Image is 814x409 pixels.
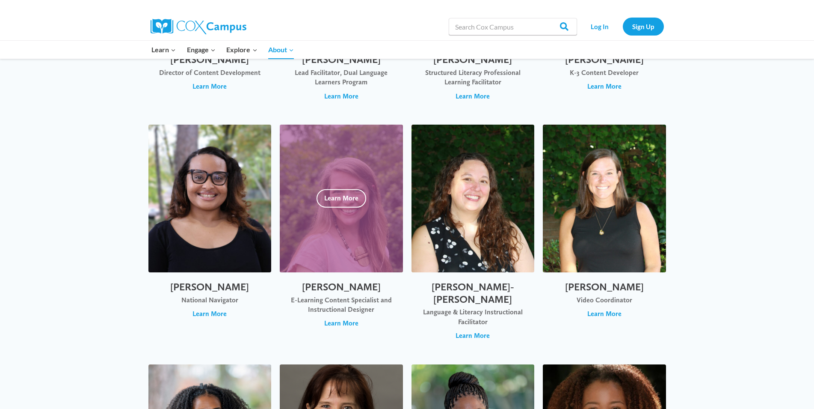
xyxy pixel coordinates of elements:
button: Child menu of Learn [146,41,182,59]
div: Lead Facilitator, Dual Language Learners Program [288,68,394,87]
img: Cox Campus [151,19,246,34]
a: Log In [581,18,619,35]
span: Learn More [324,319,358,328]
span: Learn More [192,82,227,91]
button: Child menu of Explore [221,41,263,59]
h2: [PERSON_NAME]-[PERSON_NAME] [420,281,526,306]
nav: Secondary Navigation [581,18,664,35]
h2: [PERSON_NAME] [420,54,526,66]
h2: [PERSON_NAME] [551,281,657,293]
h2: [PERSON_NAME] [157,281,263,293]
div: E-Learning Content Specialist and Instructional Designer [288,296,394,315]
span: Learn More [456,92,490,101]
a: Sign Up [623,18,664,35]
h2: [PERSON_NAME] [157,54,263,66]
div: Structured Literacy Professional Learning Facilitator [420,68,526,87]
div: Director of Content Development [157,68,263,78]
button: Child menu of Engage [181,41,221,59]
h2: [PERSON_NAME] [551,54,657,66]
button: [PERSON_NAME] National Navigator Learn More [148,125,272,349]
div: National Navigator [157,296,263,305]
span: Learn More [587,309,622,319]
button: [PERSON_NAME]-[PERSON_NAME] Language & Literacy Instructional Facilitator Learn More [411,125,535,349]
div: Language & Literacy Instructional Facilitator [420,307,526,327]
div: Video Coordinator [551,296,657,305]
input: Search Cox Campus [449,18,577,35]
span: Learn More [192,309,227,319]
h2: [PERSON_NAME] [288,54,394,66]
span: Learn More [456,331,490,340]
button: Child menu of About [263,41,299,59]
h2: [PERSON_NAME] [288,281,394,293]
nav: Primary Navigation [146,41,299,59]
span: Learn More [587,82,622,91]
span: Learn More [324,92,358,101]
button: [PERSON_NAME] Video Coordinator Learn More [543,125,666,349]
button: [PERSON_NAME] E-Learning Content Specialist and Instructional Designer Learn More [280,125,403,349]
div: K-3 Content Developer [551,68,657,78]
